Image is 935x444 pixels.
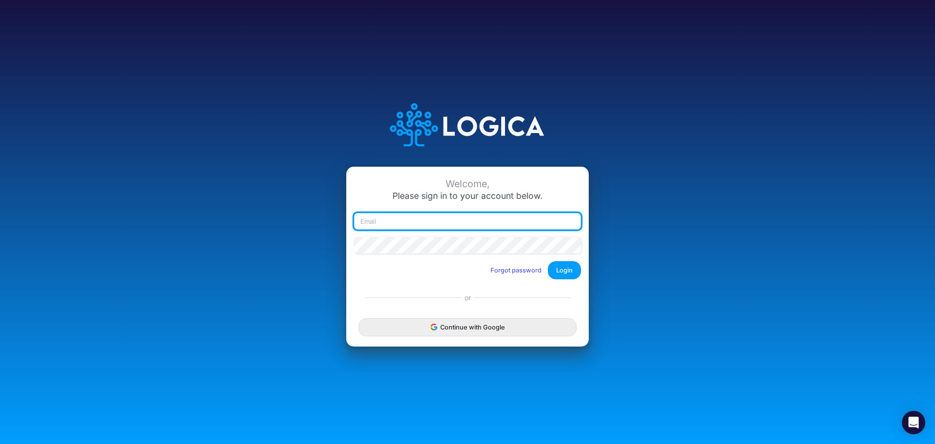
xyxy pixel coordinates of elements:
[484,262,548,278] button: Forgot password
[358,318,577,336] button: Continue with Google
[393,191,542,201] span: Please sign in to your account below.
[902,411,925,434] div: Open Intercom Messenger
[548,261,581,279] button: Login
[354,178,581,190] div: Welcome,
[354,213,581,230] input: Email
